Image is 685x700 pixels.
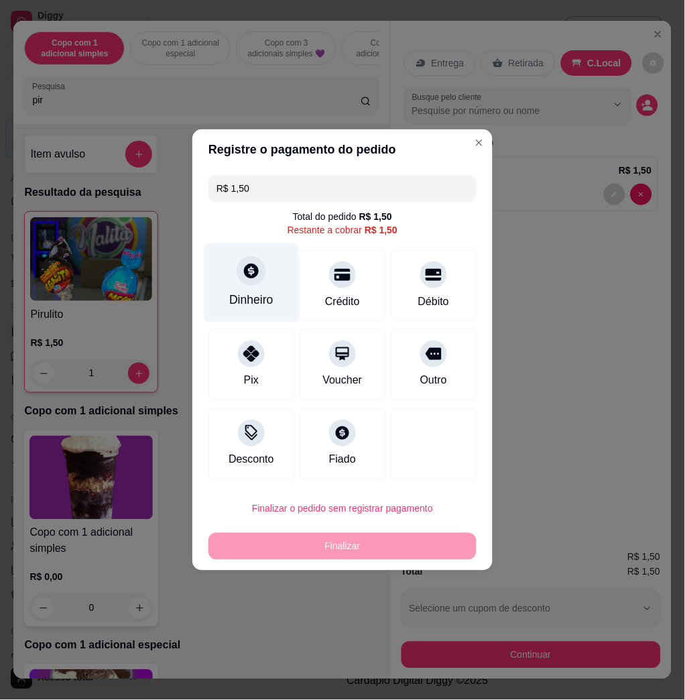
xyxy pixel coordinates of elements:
[469,132,490,154] button: Close
[329,452,356,468] div: Fiado
[229,452,274,468] div: Desconto
[208,495,477,522] button: Finalizar o pedido sem registrar pagamento
[229,292,273,309] div: Dinheiro
[288,223,397,237] div: Restante a cobrar
[418,294,449,310] div: Débito
[365,223,397,237] div: R$ 1,50
[359,210,392,223] div: R$ 1,50
[293,210,392,223] div: Total do pedido
[216,175,469,202] input: Ex.: hambúrguer de cordeiro
[325,294,360,310] div: Crédito
[323,373,363,389] div: Voucher
[244,373,259,389] div: Pix
[192,129,493,170] header: Registre o pagamento do pedido
[420,373,447,389] div: Outro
